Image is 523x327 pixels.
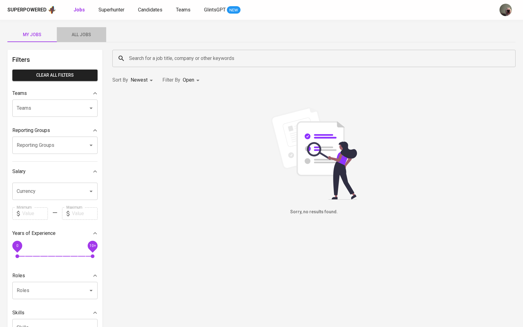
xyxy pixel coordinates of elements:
[98,7,124,13] span: Superhunter
[183,74,202,86] div: Open
[204,6,241,14] a: GlintsGPT NEW
[112,209,516,215] h6: Sorry, no results found.
[48,5,56,15] img: app logo
[87,141,95,150] button: Open
[7,6,47,14] div: Superpowered
[7,5,56,15] a: Superpoweredapp logo
[12,165,98,178] div: Salary
[87,187,95,196] button: Open
[98,6,126,14] a: Superhunter
[72,207,98,220] input: Value
[112,76,128,84] p: Sort By
[138,6,164,14] a: Candidates
[12,127,50,134] p: Reporting Groups
[176,6,192,14] a: Teams
[12,87,98,100] div: Teams
[162,76,180,84] p: Filter By
[12,307,98,319] div: Skills
[17,71,93,79] span: Clear All filters
[61,31,103,39] span: All Jobs
[89,243,96,248] span: 10+
[227,7,241,13] span: NEW
[12,309,24,316] p: Skills
[12,90,27,97] p: Teams
[22,207,48,220] input: Value
[16,243,18,248] span: 0
[12,270,98,282] div: Roles
[204,7,226,13] span: GlintsGPT
[87,104,95,113] button: Open
[73,7,85,13] b: Jobs
[131,76,148,84] p: Newest
[268,107,360,200] img: file_searching.svg
[12,168,26,175] p: Salary
[138,7,162,13] span: Candidates
[12,55,98,65] h6: Filters
[12,227,98,240] div: Years of Experience
[12,124,98,137] div: Reporting Groups
[12,230,56,237] p: Years of Experience
[500,4,512,16] img: aji.muda@glints.com
[176,7,190,13] span: Teams
[12,272,25,279] p: Roles
[73,6,86,14] a: Jobs
[11,31,53,39] span: My Jobs
[183,77,194,83] span: Open
[131,74,155,86] div: Newest
[12,70,98,81] button: Clear All filters
[87,286,95,295] button: Open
